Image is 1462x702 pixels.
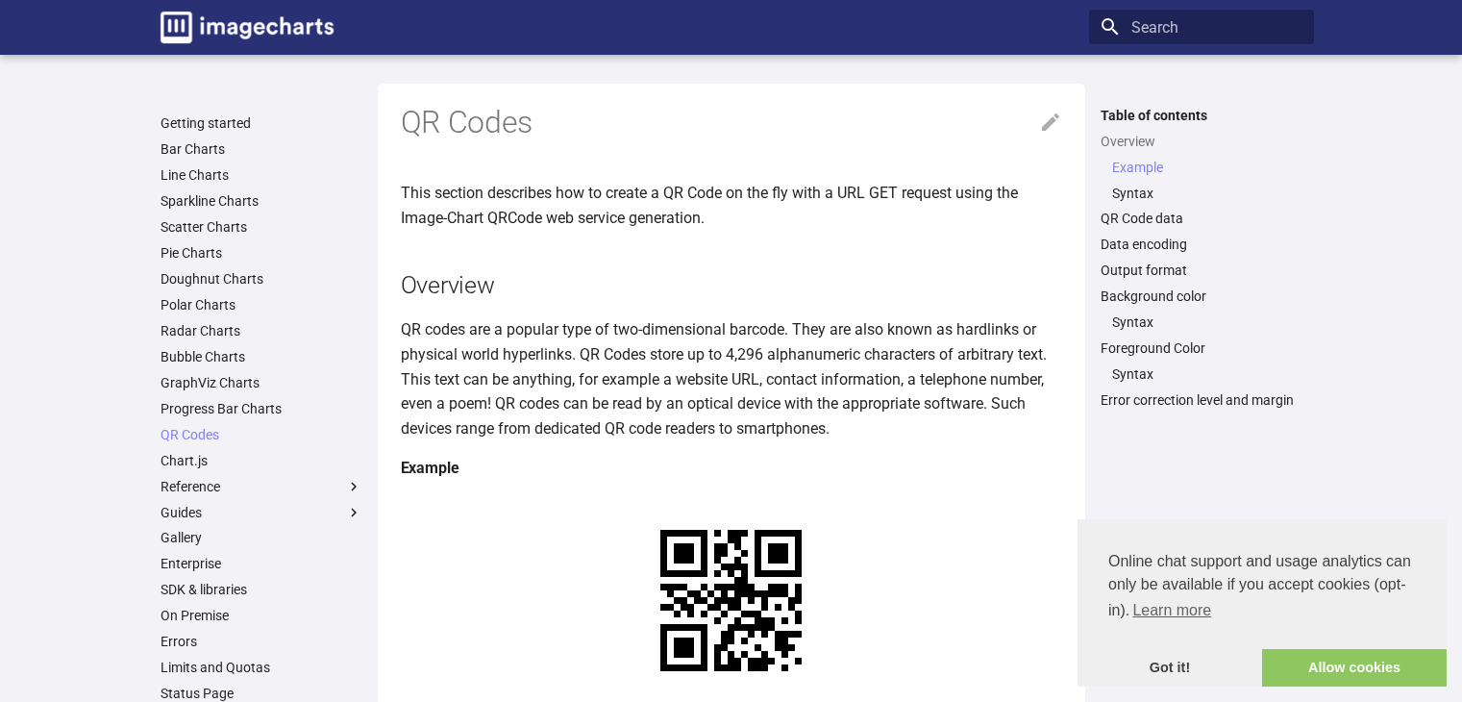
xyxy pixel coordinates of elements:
label: Table of contents [1089,107,1314,124]
a: Foreground Color [1101,339,1302,357]
a: Syntax [1112,185,1302,202]
label: Reference [161,478,362,495]
a: Status Page [161,685,362,702]
a: GraphViz Charts [161,374,362,391]
p: QR codes are a popular type of two-dimensional barcode. They are also known as hardlinks or physi... [401,317,1062,440]
a: Gallery [161,529,362,546]
h2: Overview [401,268,1062,302]
a: Bar Charts [161,140,362,158]
a: Bubble Charts [161,348,362,365]
label: Guides [161,504,362,521]
a: Limits and Quotas [161,659,362,676]
a: Getting started [161,114,362,132]
h1: QR Codes [401,103,1062,143]
a: SDK & libraries [161,581,362,598]
a: Chart.js [161,452,362,469]
a: QR Codes [161,426,362,443]
a: Radar Charts [161,322,362,339]
a: Polar Charts [161,296,362,313]
nav: Table of contents [1089,107,1314,410]
nav: Background color [1101,313,1302,331]
a: Data encoding [1101,236,1302,253]
a: Sparkline Charts [161,192,362,210]
p: This section describes how to create a QR Code on the fly with a URL GET request using the Image-... [401,181,1062,230]
a: Errors [161,633,362,650]
a: dismiss cookie message [1078,649,1262,688]
a: On Premise [161,607,362,624]
a: Image-Charts documentation [153,4,341,51]
a: Background color [1101,288,1302,305]
div: cookieconsent [1078,519,1447,687]
a: Output format [1101,262,1302,279]
a: Enterprise [161,555,362,572]
a: QR Code data [1101,210,1302,227]
a: Overview [1101,133,1302,150]
a: Progress Bar Charts [161,400,362,417]
a: Pie Charts [161,244,362,262]
a: allow cookies [1262,649,1447,688]
a: Syntax [1112,313,1302,331]
a: Line Charts [161,166,362,184]
a: Syntax [1112,365,1302,383]
a: Error correction level and margin [1101,391,1302,409]
a: learn more about cookies [1129,596,1214,625]
a: Scatter Charts [161,218,362,236]
img: logo [161,12,334,43]
nav: Foreground Color [1101,365,1302,383]
input: Search [1089,10,1314,44]
a: Doughnut Charts [161,270,362,288]
nav: Overview [1101,159,1302,202]
span: Online chat support and usage analytics can only be available if you accept cookies (opt-in). [1108,550,1416,625]
a: Example [1112,159,1302,176]
h4: Example [401,456,1062,481]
